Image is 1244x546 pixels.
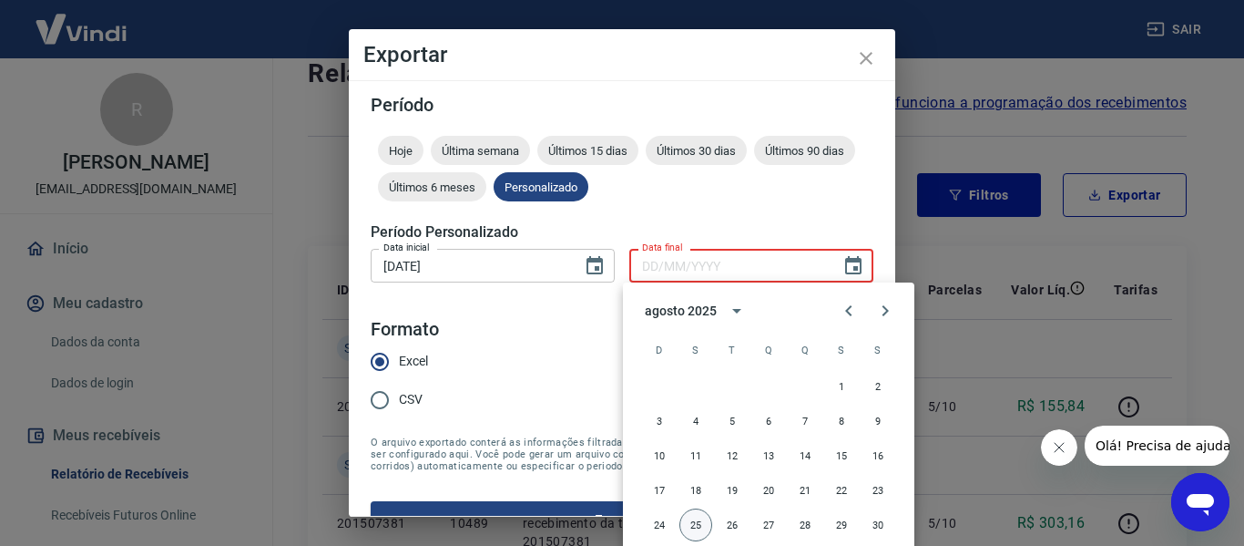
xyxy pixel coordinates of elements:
button: 24 [643,509,676,541]
span: quinta-feira [789,332,821,368]
h5: Período [371,96,873,114]
button: 9 [862,405,894,438]
span: terça-feira [716,332,749,368]
button: calendar view is open, switch to year view [721,295,752,326]
span: Últimos 30 dias [646,144,747,158]
button: Choose date [835,248,872,284]
button: 4 [679,405,712,438]
button: 28 [789,509,821,541]
button: 22 [825,474,858,507]
button: 12 [716,439,749,472]
span: O arquivo exportado conterá as informações filtradas na tela anterior com exceção do período que ... [371,437,873,472]
button: Previous month [831,293,867,329]
span: Olá! Precisa de ajuda? [11,13,153,27]
div: agosto 2025 [645,302,716,321]
button: Next month [867,293,903,329]
button: 25 [679,509,712,541]
label: Data final [642,241,683,254]
button: 2 [862,370,894,403]
button: 15 [825,439,858,472]
iframe: Fechar mensagem [1041,429,1077,466]
button: Choose date, selected date is 19 de ago de 2025 [576,248,613,284]
div: Últimos 30 dias [646,136,747,165]
span: domingo [643,332,676,368]
div: Últimos 90 dias [754,136,855,165]
button: 29 [825,509,858,541]
div: Última semana [431,136,530,165]
button: 30 [862,509,894,541]
input: DD/MM/YYYY [371,249,569,283]
button: 23 [862,474,894,507]
button: 13 [752,439,785,472]
button: 27 [752,509,785,541]
legend: Formato [371,316,439,343]
button: 7 [789,405,821,438]
button: 18 [679,474,712,507]
span: CSV [399,390,423,409]
button: 20 [752,474,785,507]
span: Últimos 15 dias [537,144,638,158]
button: 5 [716,405,749,438]
button: 16 [862,439,894,472]
div: Últimos 6 meses [378,172,486,201]
button: 26 [716,509,749,541]
span: Última semana [431,144,530,158]
button: 14 [789,439,821,472]
h4: Exportar [363,44,881,66]
button: 3 [643,405,676,438]
span: Excel [399,352,428,371]
button: 17 [643,474,676,507]
span: Últimos 90 dias [754,144,855,158]
div: Personalizado [494,172,588,201]
button: 6 [752,405,785,438]
label: Data inicial [383,241,430,254]
button: 10 [643,439,676,472]
span: Personalizado [494,180,588,194]
span: sábado [862,332,894,368]
button: 19 [716,474,749,507]
input: DD/MM/YYYY [629,249,828,283]
iframe: Botão para abrir a janela de mensagens [1171,473,1229,531]
span: sexta-feira [825,332,858,368]
button: 1 [825,370,858,403]
button: 21 [789,474,821,507]
span: Últimos 6 meses [378,180,486,194]
button: Exportar [371,501,873,540]
span: quarta-feira [752,332,785,368]
span: segunda-feira [679,332,712,368]
div: Hoje [378,136,423,165]
button: 8 [825,405,858,438]
div: Últimos 15 dias [537,136,638,165]
button: close [844,36,888,80]
iframe: Mensagem da empresa [1085,426,1229,466]
button: 11 [679,439,712,472]
h5: Período Personalizado [371,223,873,242]
span: Hoje [378,144,423,158]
